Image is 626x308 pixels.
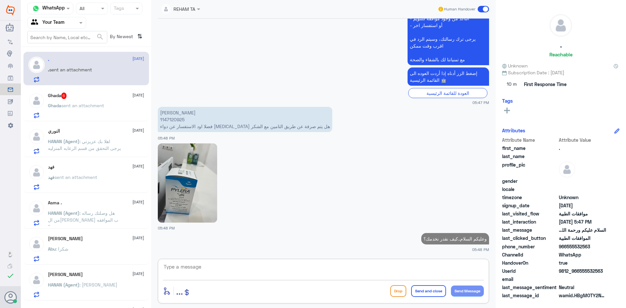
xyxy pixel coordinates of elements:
span: timezone [502,194,558,201]
button: search [96,32,104,42]
h5: . [48,57,49,62]
img: defaultAdmin.png [559,161,575,178]
span: Attribute Name [502,137,558,143]
span: السلام عليكم ورحمة الله وبركاته [559,227,606,233]
button: ... [176,284,183,298]
span: Ghada [48,103,61,108]
span: HandoverOn [502,259,558,266]
span: true [559,259,606,266]
span: signup_date [502,202,558,209]
img: defaultAdmin.png [28,200,45,216]
span: null [559,186,606,193]
span: email [502,276,558,283]
p: 1/9/2025, 5:48 PM [421,233,489,244]
span: ... [176,285,183,297]
span: HANAN (Agent) [48,210,80,216]
span: locale [502,186,558,193]
h6: Attributes [502,127,525,133]
span: [DATE] [132,235,144,241]
button: Send and close [411,285,446,297]
span: First Response Time [524,81,567,88]
span: 6 [61,93,67,99]
h5: فهد [48,164,54,170]
img: defaultAdmin.png [550,14,572,37]
h5: Abu Shaibah [48,236,83,242]
span: last_message [502,227,558,233]
span: last_message_id [502,292,558,299]
span: 10 m [502,79,522,90]
span: sent an attachment [61,103,104,108]
span: 2 [559,251,606,258]
span: Abu [48,246,56,252]
span: . [559,145,606,152]
img: defaultAdmin.png [28,236,45,252]
span: last_clicked_button [502,235,558,242]
button: Avatar [4,291,17,303]
span: : اهلا بك عزيزتي يرجى التحقق من قسم الرعايه المنزليه [48,139,121,151]
span: الموافقات الطبية [559,235,606,242]
span: 05:48 PM [158,136,175,140]
span: 2025-09-01T14:47:43.861Z [559,218,606,225]
span: [DATE] [132,56,144,62]
span: ChannelId [502,251,558,258]
span: sent an attachment [54,174,97,180]
h5: Asma . [48,200,62,206]
img: defaultAdmin.png [28,93,45,109]
span: search [96,33,104,41]
span: null [559,276,606,283]
i: check [7,272,14,280]
span: 2025-09-01T14:47:27.185Z [559,202,606,209]
span: last_message_sentiment [502,284,558,291]
span: last_interaction [502,218,558,225]
img: defaultAdmin.png [28,164,45,181]
span: sent an attachment [49,67,92,72]
p: 1/9/2025, 5:47 PM [408,67,489,86]
button: Drop [390,285,406,297]
span: null [559,178,606,184]
span: last_name [502,153,558,160]
span: . [48,67,49,72]
span: By Newest [107,31,135,44]
span: 9812_966555532563 [559,268,606,274]
span: 0 [559,284,606,291]
span: 05:48 PM [472,247,489,252]
span: HANAN (Agent) [48,139,80,144]
span: Unknown [502,62,528,69]
span: [DATE] [132,163,144,169]
img: whatsapp.png [31,4,41,13]
span: 05:47 PM [472,100,489,105]
span: 966555532563 [559,243,606,250]
img: defaultAdmin.png [28,272,45,288]
p: 1/9/2025, 5:48 PM [158,107,332,132]
span: [DATE] [132,199,144,205]
span: profile_pic [502,161,558,176]
span: gender [502,178,558,184]
span: first_name [502,145,558,152]
div: Tags [113,5,124,13]
button: Send Message [451,286,484,297]
img: Widebot Logo [6,5,15,15]
img: defaultAdmin.png [28,57,45,73]
span: Attribute Value [559,137,606,143]
span: Human Handover [444,6,475,12]
span: wamid.HBgMOTY2NTU1NTMyNTYzFQIAEhgUM0EwMjQyNkNERDU3M0VBOTc2MzYA [559,292,606,299]
div: العودة للقائمة الرئيسية [408,88,487,98]
h5: . [560,42,562,49]
span: فهد [48,174,54,180]
span: [DATE] [132,92,144,98]
span: last_visited_flow [502,210,558,217]
span: : هل وصلتك رساله من ال[PERSON_NAME] ب الموافقه ..؟ [48,210,118,229]
h6: Reachable [549,51,573,57]
h5: Sarah [48,272,83,277]
h5: النوري [48,128,60,134]
span: HANAN (Agent) [48,282,80,287]
span: [DATE] [132,271,144,277]
img: yourTeam.svg [31,18,41,28]
span: phone_number [502,243,558,250]
i: ⇅ [137,31,142,42]
span: موافقات الطبية [559,210,606,217]
img: 648748421154427.jpg [158,143,217,223]
h5: Ghada [48,93,67,99]
span: 05:48 PM [158,226,175,230]
span: [DATE] [132,127,144,133]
